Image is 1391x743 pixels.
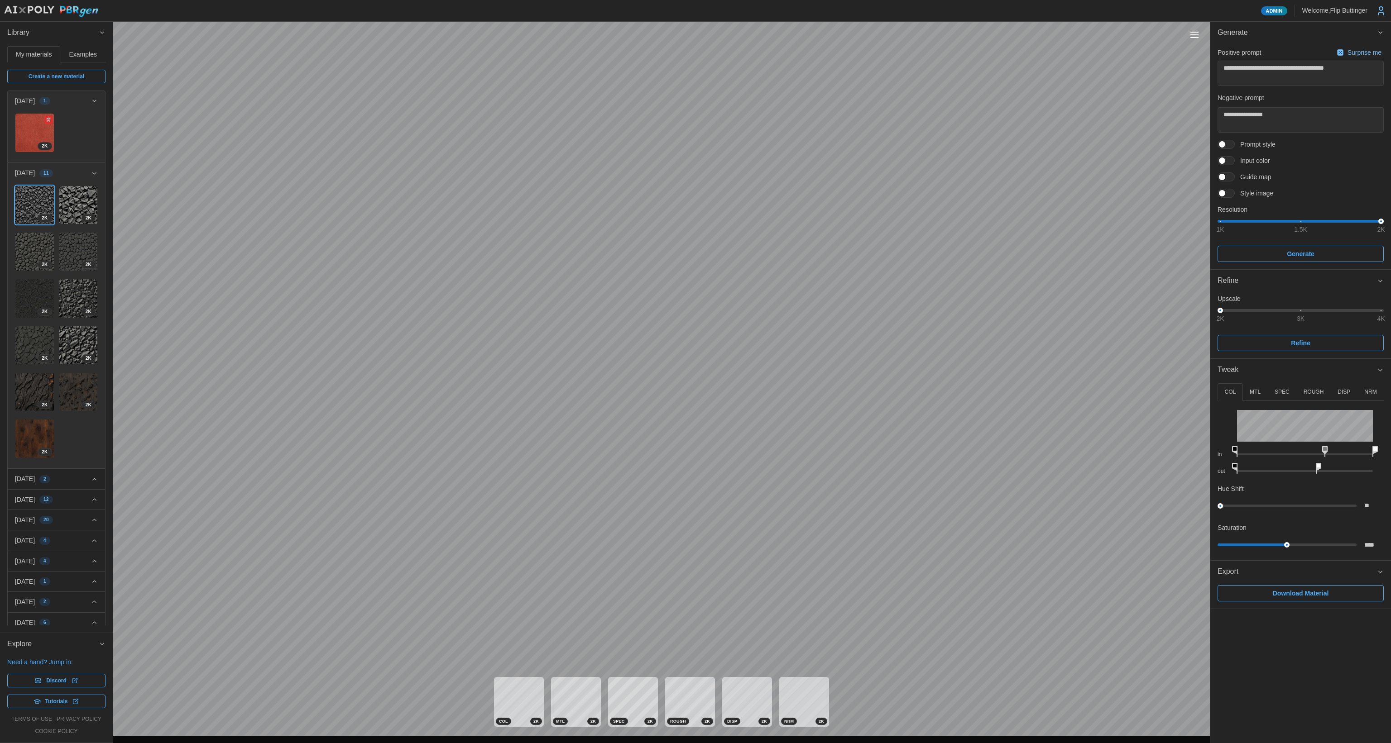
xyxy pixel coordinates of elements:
[7,674,106,687] a: Discord
[7,633,99,655] span: Explore
[29,70,84,83] span: Create a new material
[556,718,565,724] span: MTL
[1218,22,1377,44] span: Generate
[1210,561,1391,583] button: Export
[15,495,35,504] p: [DATE]
[59,326,98,365] img: PxH0BhdQ8uwUHVzKmT6f
[1218,93,1384,102] p: Negative prompt
[15,168,35,177] p: [DATE]
[1334,46,1384,59] button: Surprise me
[1224,388,1236,396] p: COL
[59,186,98,225] a: Il849AjCYftLIznT2CHx2K
[15,577,35,586] p: [DATE]
[1210,292,1391,358] div: Refine
[1235,140,1276,149] span: Prompt style
[1210,583,1391,609] div: Export
[1218,484,1244,493] p: Hue Shift
[59,373,98,411] img: qMIxXr8pMgh1lzbU5T9K
[8,111,105,162] div: [DATE]1
[57,715,101,723] a: privacy policy
[1364,388,1377,396] p: NRM
[43,170,49,177] span: 11
[43,496,49,503] span: 12
[1250,388,1261,396] p: MTL
[59,279,98,318] a: VaFcsUea0xVh3tzuVc8U2K
[15,279,54,318] img: 9m4HbNRArHpVL8th9SDG
[15,557,35,566] p: [DATE]
[15,96,35,105] p: [DATE]
[59,279,98,318] img: VaFcsUea0xVh3tzuVc8U
[15,515,35,524] p: [DATE]
[8,163,105,183] button: [DATE]11
[1188,29,1201,41] button: Toggle viewport controls
[1218,48,1261,57] p: Positive prompt
[1218,467,1230,475] p: out
[15,326,54,365] a: 9sJzgara6knnZcWAyzGA2K
[1218,335,1384,351] button: Refine
[15,186,54,224] img: 6UbqFRSB5YJWkqonrUsX
[1273,586,1329,601] span: Download Material
[8,510,105,530] button: [DATE]20
[1210,359,1391,381] button: Tweak
[1218,275,1377,286] div: Refine
[1235,189,1273,198] span: Style image
[15,419,54,458] a: K6bYPZBSD4XLCui7cmNq2K
[59,232,98,271] a: QwxJbAcTGg6RmDYPJJ4h2K
[86,214,91,222] span: 2 K
[590,718,596,724] span: 2 K
[670,718,686,724] span: ROUGH
[59,233,98,271] img: QwxJbAcTGg6RmDYPJJ4h
[15,186,54,225] a: 6UbqFRSB5YJWkqonrUsX2K
[1218,359,1377,381] span: Tweak
[1210,270,1391,292] button: Refine
[8,183,105,469] div: [DATE]11
[1218,585,1384,601] button: Download Material
[499,718,508,724] span: COL
[69,51,97,57] span: Examples
[4,5,99,18] img: AIxPoly PBRgen
[59,372,98,412] a: qMIxXr8pMgh1lzbU5T9K2K
[533,718,539,724] span: 2 K
[1275,388,1290,396] p: SPEC
[42,448,48,456] span: 2 K
[1302,6,1367,15] p: Welcome, Flip Buttinger
[42,355,48,362] span: 2 K
[1210,22,1391,44] button: Generate
[42,214,48,222] span: 2 K
[8,613,105,633] button: [DATE]6
[1210,381,1391,560] div: Tweak
[8,551,105,571] button: [DATE]4
[762,718,767,724] span: 2 K
[15,113,54,152] a: bmsxtPGxeke9v8g6bW682K
[15,114,54,152] img: bmsxtPGxeke9v8g6bW68
[1218,205,1384,214] p: Resolution
[42,143,48,150] span: 2 K
[43,578,46,585] span: 1
[1218,246,1384,262] button: Generate
[15,373,54,411] img: In5dmpZqWO6EVV2TCK28
[43,476,46,483] span: 2
[15,474,35,483] p: [DATE]
[15,233,54,271] img: H5cKptWo0a24orAAYo00
[8,469,105,489] button: [DATE]2
[7,695,106,708] a: Tutorials
[86,401,91,409] span: 2 K
[1210,44,1391,270] div: Generate
[1291,335,1310,351] span: Refine
[43,537,46,544] span: 4
[42,261,48,268] span: 2 K
[7,70,106,83] a: Create a new material
[15,618,35,627] p: [DATE]
[1218,294,1384,303] p: Upscale
[1266,7,1282,15] span: Admin
[8,490,105,510] button: [DATE]12
[8,91,105,111] button: [DATE]1
[705,718,710,724] span: 2 K
[784,718,794,724] span: NRM
[45,695,68,708] span: Tutorials
[7,657,106,667] p: Need a hand? Jump in:
[1218,451,1230,458] p: in
[46,674,67,687] span: Discord
[1348,48,1383,57] p: Surprise me
[8,592,105,612] button: [DATE]2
